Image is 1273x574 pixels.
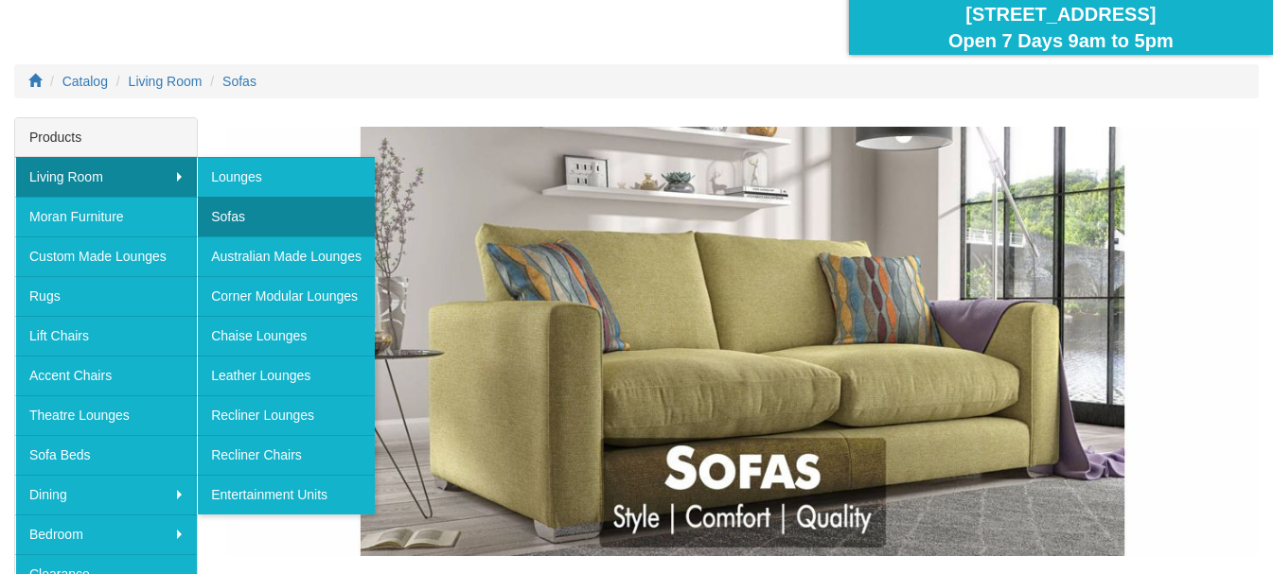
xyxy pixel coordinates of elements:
[15,197,197,236] a: Moran Furniture
[15,514,197,554] a: Bedroom
[15,435,197,475] a: Sofa Beds
[197,236,375,276] a: Australian Made Lounges
[197,316,375,356] a: Chaise Lounges
[197,435,375,475] a: Recliner Chairs
[15,316,197,356] a: Lift Chairs
[197,395,375,435] a: Recliner Lounges
[15,236,197,276] a: Custom Made Lounges
[62,74,108,89] a: Catalog
[15,356,197,395] a: Accent Chairs
[15,276,197,316] a: Rugs
[222,74,256,89] a: Sofas
[197,475,375,514] a: Entertainment Units
[197,356,375,395] a: Leather Lounges
[15,118,197,157] div: Products
[226,127,1259,557] img: Sofas
[197,157,375,197] a: Lounges
[15,157,197,197] a: Living Room
[15,475,197,514] a: Dining
[129,74,203,89] a: Living Room
[197,276,375,316] a: Corner Modular Lounges
[197,197,375,236] a: Sofas
[15,395,197,435] a: Theatre Lounges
